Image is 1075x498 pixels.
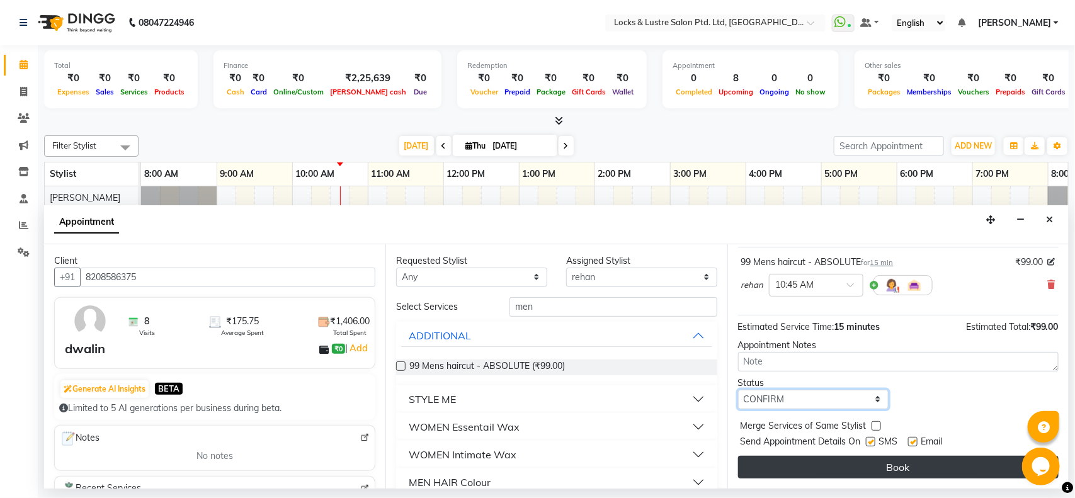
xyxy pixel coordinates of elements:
span: Upcoming [715,88,756,96]
div: 99 Mens haircut - ABSOLUTE [741,256,894,269]
span: Appointment [54,211,119,234]
span: Thu [463,141,489,150]
a: 10:00 AM [293,165,338,183]
div: Appointment [673,60,829,71]
a: Add [348,341,370,356]
span: Vouchers [955,88,993,96]
div: ₹0 [865,71,904,86]
img: Interior.png [907,278,922,293]
span: Package [533,88,569,96]
div: Appointment Notes [738,339,1059,352]
span: Visits [139,328,155,337]
b: 08047224946 [139,5,194,40]
span: Ongoing [756,88,792,96]
button: +91 [54,268,81,287]
div: ₹0 [151,71,188,86]
div: WOMEN Intimate Wax [409,447,516,462]
iframe: chat widget [1022,448,1062,485]
div: ₹0 [224,71,247,86]
a: 1:00 PM [520,165,559,183]
div: Status [738,376,889,390]
small: for [862,258,894,267]
div: ₹0 [467,71,501,86]
span: SMS [879,435,898,451]
a: 7:00 PM [973,165,1013,183]
div: WOMEN Essentail Wax [409,419,520,434]
a: 3:00 PM [671,165,710,183]
span: ₹1,406.00 [330,315,370,328]
div: ₹0 [1028,71,1069,86]
div: dwalin [65,339,105,358]
span: Notes [60,431,100,447]
span: 15 minutes [834,321,880,332]
span: Packages [865,88,904,96]
div: Select Services [387,300,500,314]
span: Recent Services [60,482,141,497]
div: ₹0 [501,71,533,86]
span: BETA [155,383,183,395]
div: ₹2,25,639 [327,71,409,86]
div: ADDITIONAL [409,328,471,343]
div: ₹0 [409,71,431,86]
input: Search by service name [509,297,717,317]
img: Hairdresser.png [884,278,899,293]
span: Average Spent [221,328,264,337]
div: ₹0 [569,71,609,86]
button: WOMEN Intimate Wax [401,443,712,466]
span: [PERSON_NAME] [978,16,1051,30]
div: MEN HAIR Colour [409,475,491,490]
button: Generate AI Insights [60,380,149,398]
button: ADDITIONAL [401,324,712,347]
span: 15 min [870,258,894,267]
div: ₹0 [54,71,93,86]
span: Wallet [609,88,637,96]
span: Memberships [904,88,955,96]
span: rehan [741,279,764,291]
div: 0 [792,71,829,86]
div: ₹0 [955,71,993,86]
div: Redemption [467,60,637,71]
a: 2:00 PM [595,165,635,183]
span: Sales [93,88,117,96]
input: 2025-10-02 [489,137,552,156]
div: ₹0 [93,71,117,86]
span: Products [151,88,188,96]
a: 12:00 PM [444,165,489,183]
a: 4:00 PM [746,165,786,183]
a: 8:00 AM [141,165,181,183]
span: Voucher [467,88,501,96]
span: Stylist [50,168,76,179]
img: avatar [72,303,108,339]
div: 8 [715,71,756,86]
span: Due [411,88,430,96]
a: 11:00 AM [368,165,414,183]
span: Merge Services of Same Stylist [741,419,867,435]
div: Finance [224,60,431,71]
div: ₹0 [993,71,1028,86]
div: STYLE ME [409,392,456,407]
span: ₹99.00 [1015,256,1043,269]
button: Close [1040,210,1059,230]
span: Total Spent [333,328,367,337]
div: ₹0 [117,71,151,86]
span: 99 Mens haircut - ABSOLUTE (₹99.00) [409,359,565,375]
span: Email [921,435,943,451]
div: Other sales [865,60,1069,71]
div: Assigned Stylist [566,254,717,268]
span: No notes [196,450,233,463]
button: MEN HAIR Colour [401,471,712,494]
div: Client [54,254,375,268]
span: Cash [224,88,247,96]
div: Total [54,60,188,71]
span: Expenses [54,88,93,96]
span: Online/Custom [270,88,327,96]
span: Estimated Service Time: [738,321,834,332]
div: 0 [673,71,715,86]
button: Book [738,456,1059,478]
span: Filter Stylist [52,140,96,150]
span: ₹99.00 [1030,321,1059,332]
div: 0 [756,71,792,86]
button: WOMEN Essentail Wax [401,416,712,438]
span: ₹175.75 [226,315,259,328]
div: Requested Stylist [396,254,547,268]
